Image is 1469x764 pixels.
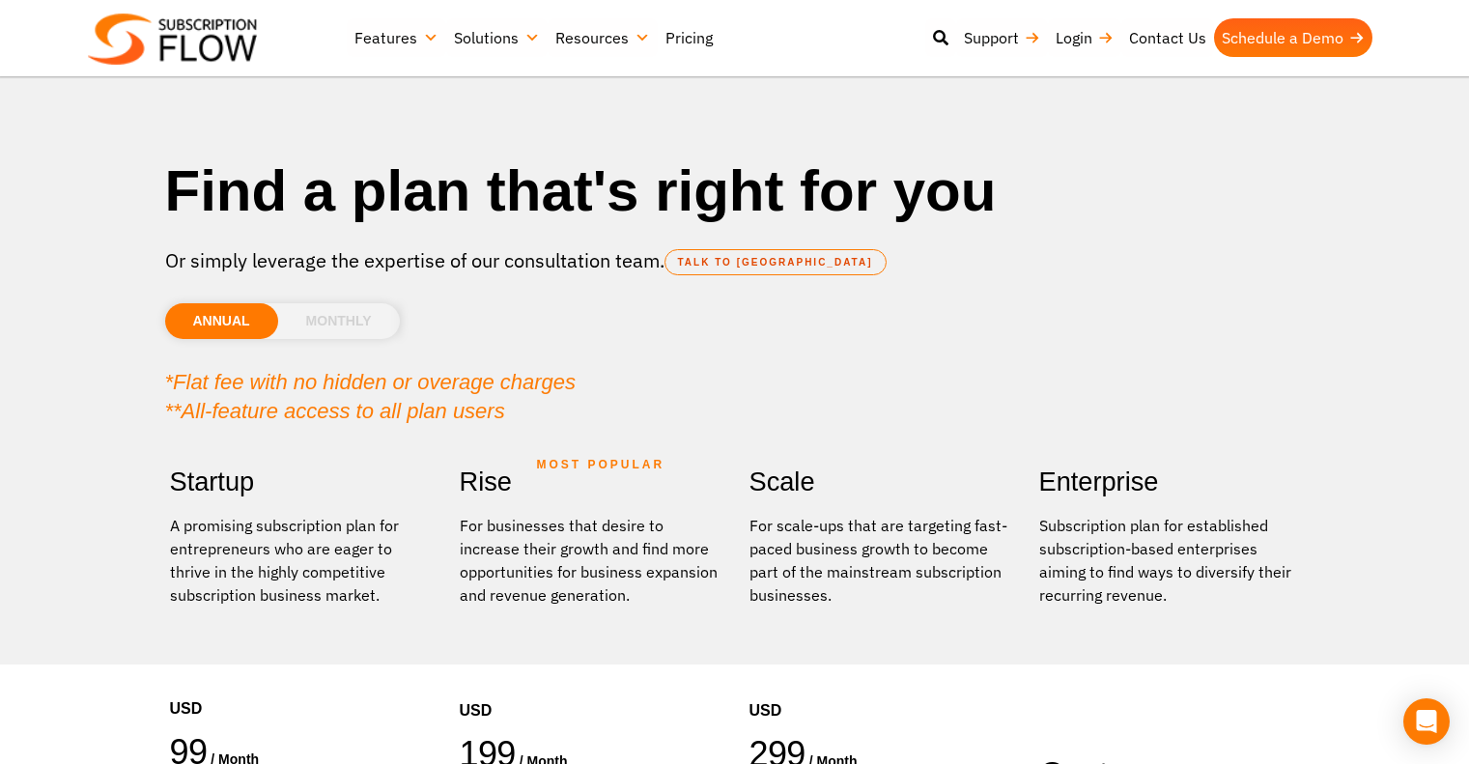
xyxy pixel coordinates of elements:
div: For businesses that desire to increase their growth and find more opportunities for business expa... [460,514,720,607]
em: *Flat fee with no hidden or overage charges [165,370,577,394]
div: For scale-ups that are targeting fast-paced business growth to become part of the mainstream subs... [749,514,1010,607]
li: MONTHLY [278,303,400,339]
span: MOST POPULAR [537,442,665,487]
div: USD [749,641,1010,732]
li: ANNUAL [165,303,278,339]
h1: Find a plan that's right for you [165,155,1305,227]
div: Open Intercom Messenger [1403,698,1450,745]
img: Subscriptionflow [88,14,257,65]
p: A promising subscription plan for entrepreneurs who are eager to thrive in the highly competitive... [170,514,431,607]
p: Or simply leverage the expertise of our consultation team. [165,246,1305,275]
p: Subscription plan for established subscription-based enterprises aiming to find ways to diversify... [1039,514,1300,607]
a: Resources [548,18,658,57]
h2: Rise [460,460,720,504]
a: Schedule a Demo [1214,18,1372,57]
a: Support [956,18,1048,57]
a: Features [347,18,446,57]
h2: Startup [170,460,431,504]
a: Contact Us [1121,18,1214,57]
a: Pricing [658,18,720,57]
div: USD [460,641,720,732]
h2: Enterprise [1039,460,1300,504]
h2: Scale [749,460,1010,504]
a: Login [1048,18,1121,57]
em: **All-feature access to all plan users [165,399,505,423]
a: TALK TO [GEOGRAPHIC_DATA] [664,249,887,275]
div: USD [170,639,431,730]
a: Solutions [446,18,548,57]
